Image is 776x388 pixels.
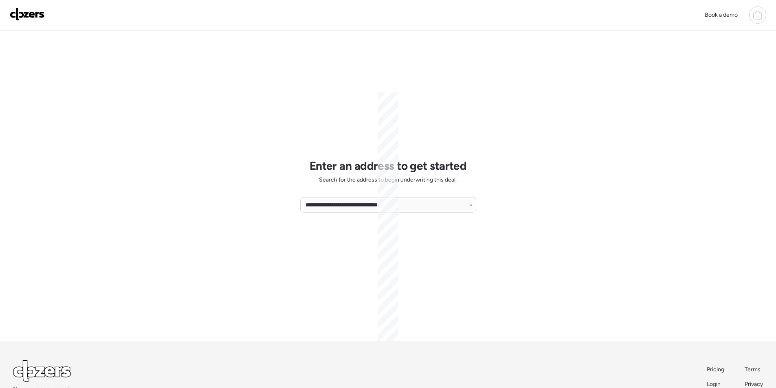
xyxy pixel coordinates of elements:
[705,11,738,18] span: Book a demo
[13,360,71,382] img: Logo Light
[707,381,721,388] span: Login
[10,8,45,21] img: Logo
[707,366,724,373] span: Pricing
[745,366,763,374] a: Terms
[707,366,725,374] a: Pricing
[745,381,763,388] span: Privacy
[310,159,467,173] h1: Enter an address to get started
[745,366,761,373] span: Terms
[319,176,457,184] span: Search for the address to begin underwriting this deal.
